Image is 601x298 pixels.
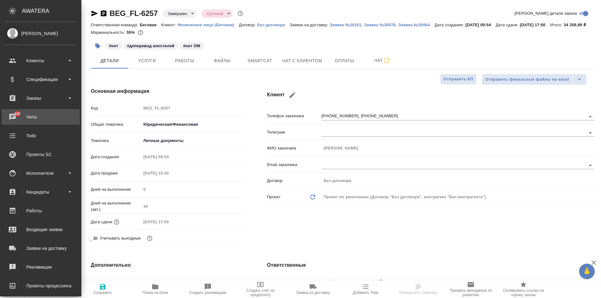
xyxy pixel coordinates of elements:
input: Пустое поле [141,185,242,194]
span: Заявка на доставку [296,290,330,295]
button: Open [586,161,595,170]
div: split button [482,74,587,85]
p: Без договора [257,23,290,27]
p: Заявка №20101 [330,23,362,27]
p: Проект [267,194,281,200]
a: Проекты процессинга [2,278,80,294]
a: Без договора [257,22,290,27]
div: [PERSON_NAME] [5,30,77,37]
p: Тематика [91,138,141,144]
a: Рекламации [2,259,80,275]
button: Создать счет на предоплату [234,280,287,298]
div: Личные документы [141,135,242,146]
span: 🙏 [582,265,592,278]
span: нот [105,43,123,48]
span: Чат [367,57,397,64]
button: Срочный [204,11,225,16]
input: Пустое поле [321,144,594,153]
span: Учитывать выходные [100,235,141,241]
div: Входящие заявки [5,225,77,234]
p: ФИО заказчика [267,145,321,151]
button: Заявка №20078 [364,22,396,28]
span: нот ОМ [179,43,204,48]
span: Скопировать ссылку на оценку заказа [501,288,546,297]
button: 12924.25 RUB; [136,28,145,37]
p: , [396,23,398,27]
span: Файлы [207,57,237,65]
span: Оплаты [330,57,360,65]
span: Smartcat [245,57,275,65]
p: Итого: [550,23,563,27]
button: 🙏 [579,264,595,279]
h4: Ответственные [267,261,594,269]
div: Заказы [5,93,77,103]
button: Open [586,112,595,121]
a: Работы [2,203,80,219]
a: Входящие заявки [2,222,80,237]
button: Если добавить услуги и заполнить их объемом, то дата рассчитается автоматически [112,218,121,226]
span: Призвать менеджера по развитию [448,288,493,297]
div: Спецификации [5,75,77,84]
span: Отправить КП [444,76,473,83]
p: Дней на выполнение [91,186,141,193]
div: Юридическая/Финансовая [141,119,242,130]
p: [DATE] 17:00 [520,23,550,27]
button: Папка на Drive [129,280,182,298]
span: Добавить Todo [353,290,378,295]
div: Рекламации [5,262,77,272]
p: Клиент: [161,23,177,27]
span: доперевод апостилей [123,43,179,48]
p: Договор [267,178,321,184]
p: Общая тематика [91,121,141,128]
p: #доперевод апостилей [127,43,174,49]
p: Заявки на доставку: [290,23,330,27]
p: Заявка №20064 [398,23,435,27]
button: Open [586,129,595,137]
p: Беговая [140,23,161,27]
p: Email заказчика [267,162,321,168]
a: Проекты SC [2,147,80,162]
input: Пустое поле [141,169,196,178]
p: Дата сдачи: [496,23,520,27]
div: [PERSON_NAME] [341,278,386,286]
div: Чаты [5,112,77,122]
div: Работы [5,206,77,215]
button: Создать рекламацию [182,280,234,298]
span: Создать счет на предоплату [238,288,283,297]
p: Дата создания: [434,23,465,27]
input: Пустое поле [141,217,196,226]
span: [PERSON_NAME] детали заказа [515,10,577,17]
button: Скопировать ссылку на оценку заказа [497,280,550,298]
div: Todo [5,131,77,140]
input: Пустое поле [321,176,594,185]
span: Сохранить [93,290,112,295]
div: Исполнители [5,169,77,178]
div: Завершен [201,9,233,18]
a: Заявки на доставку [2,240,80,256]
button: Отправить КП [440,74,477,85]
div: Завершен [163,9,196,18]
div: Клиенты [5,56,77,65]
button: Призвать менеджера по развитию [444,280,497,298]
p: [DATE] 09:54 [465,23,496,27]
p: Код [91,105,141,111]
p: #нот ОМ [183,43,200,49]
div: Проекты SC [5,150,77,159]
p: 55% [126,30,136,35]
div: Кандидаты [5,187,77,197]
p: Маржинальность: [91,30,126,35]
div: AWATERA [22,5,81,17]
h4: Основная информация [91,88,242,95]
h4: Клиент [267,88,594,103]
svg: Подписаться [383,57,390,64]
p: Телеграм [267,129,321,135]
span: Чат с клиентом [282,57,322,65]
div: Заявки на доставку [5,244,77,253]
span: Услуги [132,57,162,65]
button: Скопировать ссылку [100,10,107,17]
button: Добавить тэг [91,39,105,53]
a: 440Чаты [2,109,80,125]
button: Завершен [166,11,189,16]
button: Заявка №20064 [398,22,435,28]
button: Добавить Todo [339,280,392,298]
